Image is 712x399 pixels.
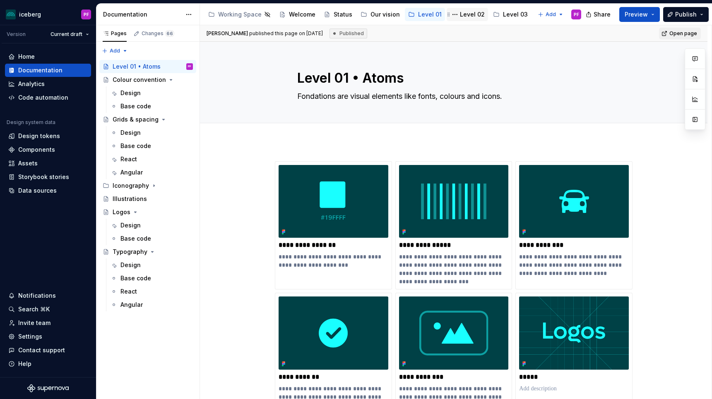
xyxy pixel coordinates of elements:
[490,8,531,21] a: Level 03
[207,30,248,36] span: [PERSON_NAME]
[5,316,91,330] a: Invite team
[142,30,174,37] div: Changes
[107,258,196,272] a: Design
[663,7,709,22] button: Publish
[330,29,367,38] div: Published
[296,68,609,88] textarea: Level 01 • Atoms
[107,285,196,298] a: React
[18,360,31,368] div: Help
[99,192,196,205] a: Illustrations
[99,113,196,126] a: Grids & spacing
[5,129,91,143] a: Design tokens
[18,132,60,140] div: Design tokens
[99,60,196,73] a: Level 01 • AtomsPF
[120,221,141,229] div: Design
[18,346,65,354] div: Contact support
[334,10,352,19] div: Status
[120,301,143,309] div: Angular
[120,89,141,97] div: Design
[279,296,388,369] img: fd49c32e-1985-49af-8a5e-673dbb9eaad0.png
[7,119,55,126] div: Design system data
[279,165,388,238] img: 58792990-410c-4160-b194-727b72637e4c.png
[205,8,274,21] a: Working Space
[2,5,94,23] button: icebergPF
[18,53,35,61] div: Home
[503,10,528,19] div: Level 03
[18,319,51,327] div: Invite team
[18,159,38,167] div: Assets
[659,28,701,39] a: Open page
[320,8,356,21] a: Status
[99,205,196,219] a: Logos
[120,155,137,163] div: React
[5,143,91,156] a: Components
[99,179,196,192] div: Iconography
[18,305,50,313] div: Search ⌘K
[276,8,319,21] a: Welcome
[113,182,149,190] div: Iconography
[18,186,57,195] div: Data sources
[669,30,697,37] span: Open page
[107,153,196,166] a: React
[594,10,611,19] span: Share
[535,9,566,20] button: Add
[47,29,93,40] button: Current draft
[7,31,26,38] div: Version
[357,8,403,21] a: Our vision
[103,10,181,19] div: Documentation
[5,64,91,77] a: Documentation
[18,146,55,154] div: Components
[113,115,159,124] div: Grids & spacing
[99,45,130,57] button: Add
[120,142,151,150] div: Base code
[107,219,196,232] a: Design
[107,100,196,113] a: Base code
[399,296,509,369] img: 1176465e-d1eb-4f48-9ff7-5729a140275c.png
[107,139,196,153] a: Base code
[619,7,660,22] button: Preview
[18,80,45,88] div: Analytics
[27,384,69,392] svg: Supernova Logo
[84,11,89,18] div: PF
[18,173,69,181] div: Storybook stories
[5,289,91,302] button: Notifications
[5,357,91,370] button: Help
[533,8,583,21] a: UX patterns
[120,261,141,269] div: Design
[99,60,196,311] div: Page tree
[113,208,130,216] div: Logos
[418,10,442,19] div: Level 01
[165,30,174,37] span: 66
[205,6,534,23] div: Page tree
[113,248,147,256] div: Typography
[625,10,648,19] span: Preview
[405,8,445,21] a: Level 01
[113,195,147,203] div: Illustrations
[370,10,400,19] div: Our vision
[51,31,82,38] span: Current draft
[218,10,262,19] div: Working Space
[107,166,196,179] a: Angular
[399,165,509,238] img: 40898f20-242b-4eed-9de6-5cb882dfecc4.png
[582,7,616,22] button: Share
[18,66,63,74] div: Documentation
[5,330,91,343] a: Settings
[120,234,151,243] div: Base code
[107,86,196,100] a: Design
[103,30,127,37] div: Pages
[107,232,196,245] a: Base code
[289,10,315,19] div: Welcome
[675,10,697,19] span: Publish
[460,10,485,19] div: Level 02
[113,76,166,84] div: Colour convention
[19,10,41,19] div: iceberg
[5,344,91,357] button: Contact support
[5,170,91,184] a: Storybook stories
[107,272,196,285] a: Base code
[18,332,42,341] div: Settings
[519,296,629,369] img: df57d07e-43c0-4982-87e4-013bbddfafc0.png
[546,11,556,18] span: Add
[447,8,488,21] a: Level 02
[120,274,151,282] div: Base code
[574,11,579,18] div: PF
